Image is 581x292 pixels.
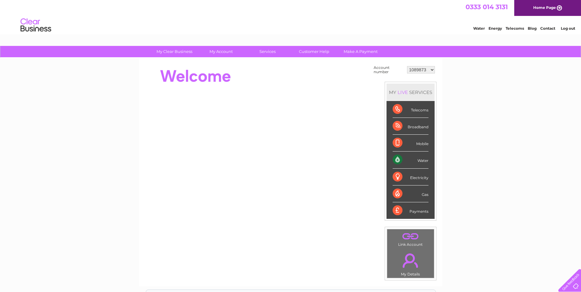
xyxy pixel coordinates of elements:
a: Telecoms [506,26,524,31]
td: Link Account [387,229,434,248]
div: Electricity [393,169,428,185]
a: My Account [196,46,246,57]
a: . [389,231,432,241]
div: Payments [393,202,428,219]
div: MY SERVICES [387,84,435,101]
a: 0333 014 3131 [466,3,508,11]
a: My Clear Business [149,46,200,57]
a: Contact [540,26,555,31]
div: Telecoms [393,101,428,118]
div: Broadband [393,118,428,135]
div: Water [393,152,428,168]
a: Blog [528,26,537,31]
div: Mobile [393,135,428,152]
a: Log out [561,26,575,31]
td: My Details [387,248,434,278]
td: Account number [372,64,406,76]
img: logo.png [20,16,51,35]
a: . [389,250,432,271]
a: Customer Help [289,46,339,57]
div: Gas [393,185,428,202]
a: Water [473,26,485,31]
div: Clear Business is a trading name of Verastar Limited (registered in [GEOGRAPHIC_DATA] No. 3667643... [146,3,436,30]
a: Services [242,46,293,57]
div: LIVE [396,89,409,95]
a: Energy [489,26,502,31]
a: Make A Payment [335,46,386,57]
